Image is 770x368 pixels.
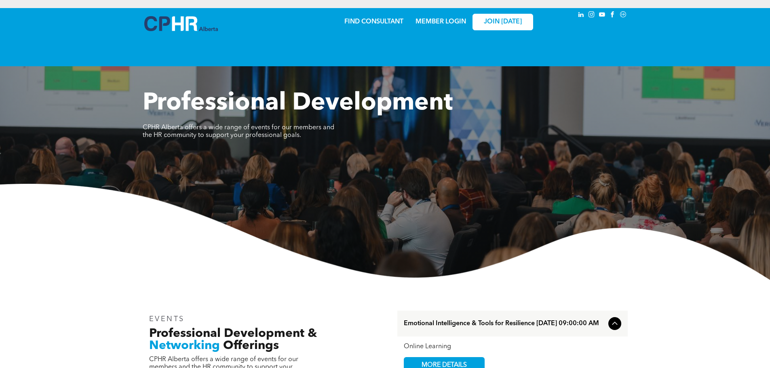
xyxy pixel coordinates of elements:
[143,124,334,139] span: CPHR Alberta offers a wide range of events for our members and the HR community to support your p...
[404,343,621,351] div: Online Learning
[149,315,185,323] span: EVENTS
[404,320,605,328] span: Emotional Intelligence & Tools for Resilience [DATE] 09:00:00 AM
[149,340,220,352] span: Networking
[149,328,317,340] span: Professional Development &
[416,19,466,25] a: MEMBER LOGIN
[223,340,279,352] span: Offerings
[587,10,596,21] a: instagram
[484,18,522,26] span: JOIN [DATE]
[144,16,218,31] img: A blue and white logo for cp alberta
[598,10,607,21] a: youtube
[619,10,628,21] a: Social network
[473,14,533,30] a: JOIN [DATE]
[577,10,586,21] a: linkedin
[608,10,617,21] a: facebook
[143,91,453,116] span: Professional Development
[344,19,403,25] a: FIND CONSULTANT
